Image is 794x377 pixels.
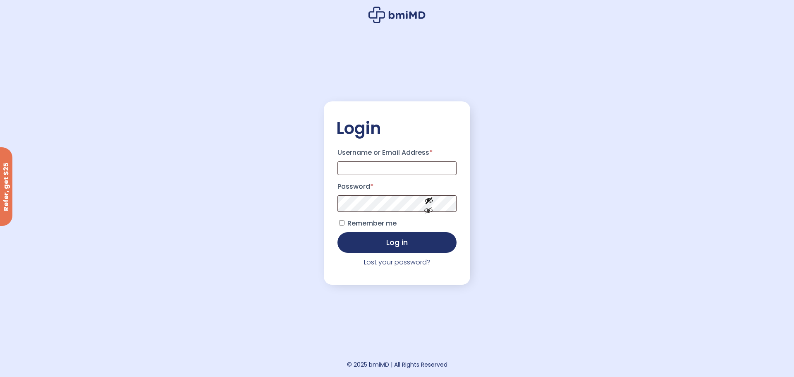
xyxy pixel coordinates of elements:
[339,220,344,226] input: Remember me
[364,257,430,267] a: Lost your password?
[337,232,457,253] button: Log in
[336,118,458,139] h2: Login
[337,180,457,193] label: Password
[347,359,447,370] div: © 2025 bmiMD | All Rights Reserved
[337,146,457,159] label: Username or Email Address
[347,219,397,228] span: Remember me
[406,189,452,218] button: Show password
